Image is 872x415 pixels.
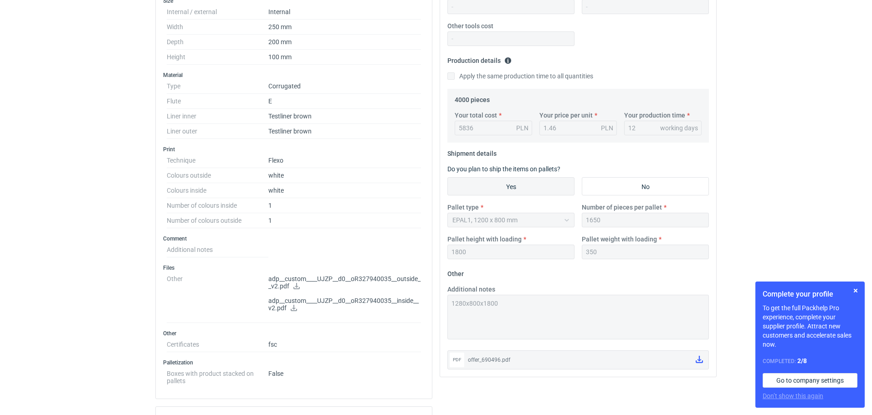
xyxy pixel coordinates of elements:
[268,168,421,183] dd: white
[268,275,421,291] p: adp__custom____UJZP__d0__oR327940035__outside__v2.pdf
[167,94,268,109] dt: Flute
[763,303,857,349] p: To get the full Packhelp Pro experience, complete your supplier profile. Attract new customers an...
[850,285,861,296] button: Skip for now
[163,146,425,153] h3: Print
[268,366,421,384] dd: False
[167,79,268,94] dt: Type
[763,289,857,300] h1: Complete your profile
[268,94,421,109] dd: E
[447,53,512,64] legend: Production details
[624,111,685,120] label: Your production time
[582,235,657,244] label: Pallet weight with loading
[163,235,425,242] h3: Comment
[447,203,479,212] label: Pallet type
[516,123,528,133] div: PLN
[167,5,268,20] dt: Internal / external
[763,373,857,388] a: Go to company settings
[582,203,662,212] label: Number of pieces per pallet
[455,92,490,103] legend: 4000 pieces
[447,285,495,294] label: Additional notes
[163,359,425,366] h3: Palletization
[447,165,560,173] label: Do you plan to ship the items on pallets?
[167,183,268,198] dt: Colours inside
[455,111,497,120] label: Your total cost
[167,213,268,228] dt: Number of colours outside
[539,111,593,120] label: Your price per unit
[167,198,268,213] dt: Number of colours inside
[167,366,268,384] dt: Boxes with product stacked on pallets
[447,295,709,339] textarea: 1280x800x1800
[167,20,268,35] dt: Width
[167,337,268,352] dt: Certificates
[268,5,421,20] dd: Internal
[447,146,497,157] legend: Shipment details
[450,353,464,367] div: pdf
[163,264,425,272] h3: Files
[268,79,421,94] dd: Corrugated
[447,21,493,31] label: Other tools cost
[447,72,593,81] label: Apply the same production time to all quantities
[660,123,698,133] div: working days
[167,124,268,139] dt: Liner outer
[167,242,268,257] dt: Additional notes
[268,153,421,168] dd: Flexo
[268,35,421,50] dd: 200 mm
[447,266,464,277] legend: Other
[447,235,522,244] label: Pallet height with loading
[268,124,421,139] dd: Testliner brown
[601,123,613,133] div: PLN
[268,213,421,228] dd: 1
[763,391,823,400] button: Don’t show this again
[167,35,268,50] dt: Depth
[268,50,421,65] dd: 100 mm
[167,272,268,323] dt: Other
[167,153,268,168] dt: Technique
[163,330,425,337] h3: Other
[268,297,421,313] p: adp__custom____UJZP__d0__oR327940035__inside__v2.pdf
[763,356,857,366] div: Completed:
[268,20,421,35] dd: 250 mm
[268,198,421,213] dd: 1
[268,109,421,124] dd: Testliner brown
[268,183,421,198] dd: white
[167,50,268,65] dt: Height
[797,357,807,364] strong: 2 / 8
[163,72,425,79] h3: Material
[468,355,688,364] div: offer_690496.pdf
[167,168,268,183] dt: Colours outside
[268,337,421,352] dd: fsc
[167,109,268,124] dt: Liner inner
